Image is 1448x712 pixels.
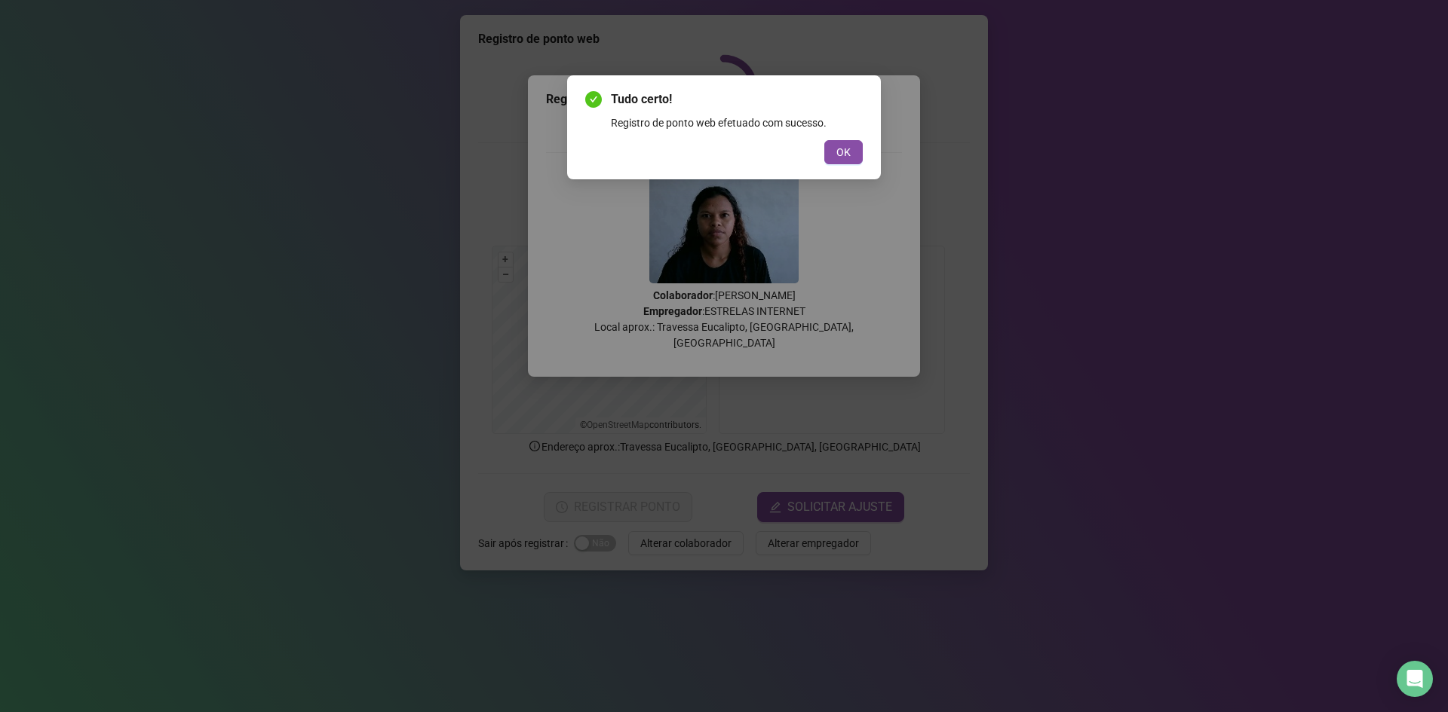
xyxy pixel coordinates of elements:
span: Tudo certo! [611,90,863,108]
div: Open Intercom Messenger [1397,661,1433,697]
span: check-circle [585,91,602,108]
span: OK [836,144,851,160]
button: OK [824,140,863,164]
div: Registro de ponto web efetuado com sucesso. [611,115,863,131]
